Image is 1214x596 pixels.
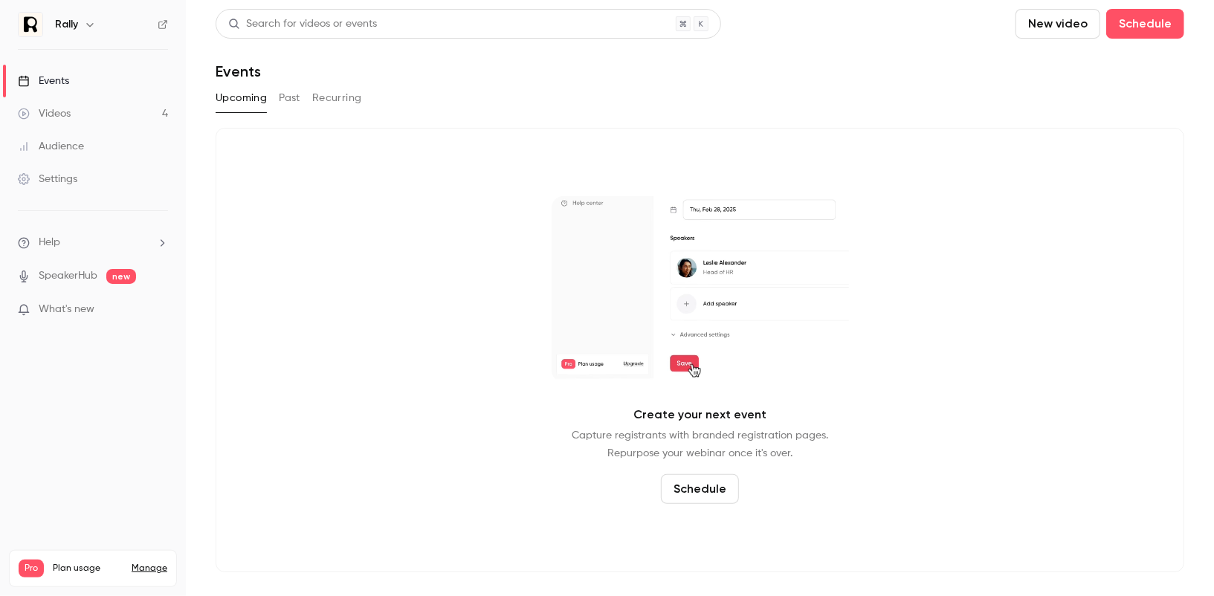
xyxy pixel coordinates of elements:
[18,74,69,88] div: Events
[19,13,42,36] img: Rally
[106,269,136,284] span: new
[1106,9,1184,39] button: Schedule
[39,235,60,250] span: Help
[633,406,766,424] p: Create your next event
[18,235,168,250] li: help-dropdown-opener
[228,16,377,32] div: Search for videos or events
[132,563,167,574] a: Manage
[1016,9,1100,39] button: New video
[572,427,828,462] p: Capture registrants with branded registration pages. Repurpose your webinar once it's over.
[55,17,78,32] h6: Rally
[279,86,300,110] button: Past
[18,172,77,187] div: Settings
[216,86,267,110] button: Upcoming
[312,86,362,110] button: Recurring
[18,139,84,154] div: Audience
[661,474,739,504] button: Schedule
[53,563,123,574] span: Plan usage
[18,106,71,121] div: Videos
[150,303,168,317] iframe: Noticeable Trigger
[19,560,44,577] span: Pro
[39,268,97,284] a: SpeakerHub
[216,62,261,80] h1: Events
[39,302,94,317] span: What's new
